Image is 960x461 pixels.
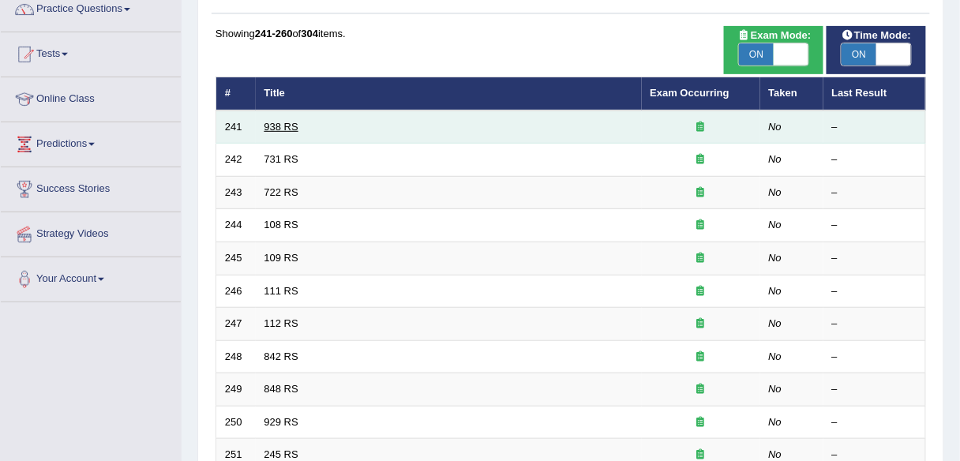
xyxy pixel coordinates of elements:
td: 249 [216,373,256,407]
div: Show exams occurring in exams [724,26,823,74]
div: – [832,382,917,397]
a: 842 RS [264,350,298,362]
a: Predictions [1,122,181,162]
em: No [769,383,782,395]
em: No [769,285,782,297]
div: Exam occurring question [651,218,752,233]
th: Taken [760,77,823,111]
span: ON [842,43,876,66]
div: Exam occurring question [651,152,752,167]
td: 243 [216,176,256,209]
div: Exam occurring question [651,120,752,135]
td: 248 [216,340,256,373]
div: Exam occurring question [651,350,752,365]
a: Success Stories [1,167,181,207]
div: Showing of items. [216,26,926,41]
div: Exam occurring question [651,415,752,430]
a: Online Class [1,77,181,117]
div: – [832,186,917,201]
div: Exam occurring question [651,382,752,397]
span: Exam Mode: [732,28,817,44]
th: Title [256,77,642,111]
td: 241 [216,111,256,144]
em: No [769,350,782,362]
em: No [769,416,782,428]
b: 241-260 [255,28,293,39]
span: ON [739,43,774,66]
a: Exam Occurring [651,87,729,99]
div: – [832,284,917,299]
div: – [832,317,917,332]
a: Your Account [1,257,181,297]
a: 731 RS [264,153,298,165]
div: Exam occurring question [651,284,752,299]
a: 848 RS [264,383,298,395]
div: – [832,251,917,266]
div: – [832,218,917,233]
div: Exam occurring question [651,317,752,332]
a: Tests [1,32,181,72]
th: Last Result [823,77,926,111]
a: 245 RS [264,448,298,460]
td: 245 [216,242,256,275]
a: 929 RS [264,416,298,428]
em: No [769,153,782,165]
td: 244 [216,209,256,242]
em: No [769,448,782,460]
td: 246 [216,275,256,308]
div: – [832,120,917,135]
a: 938 RS [264,121,298,133]
th: # [216,77,256,111]
span: Time Mode: [835,28,917,44]
em: No [769,186,782,198]
a: 108 RS [264,219,298,230]
a: Strategy Videos [1,212,181,252]
div: Exam occurring question [651,186,752,201]
div: – [832,415,917,430]
td: 242 [216,144,256,177]
a: 111 RS [264,285,298,297]
div: – [832,350,917,365]
b: 304 [301,28,318,39]
td: 250 [216,406,256,439]
a: 109 RS [264,252,298,264]
a: 722 RS [264,186,298,198]
td: 247 [216,308,256,341]
em: No [769,121,782,133]
div: – [832,152,917,167]
em: No [769,252,782,264]
em: No [769,219,782,230]
a: 112 RS [264,317,298,329]
div: Exam occurring question [651,251,752,266]
em: No [769,317,782,329]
